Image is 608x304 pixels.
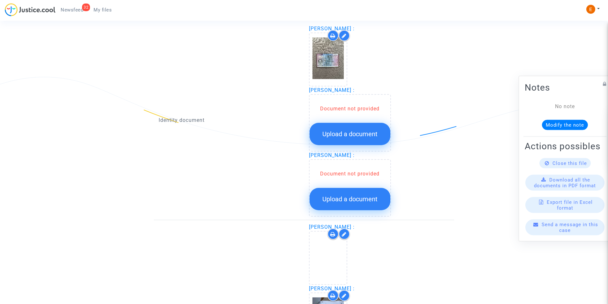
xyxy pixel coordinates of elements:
[542,221,598,233] span: Send a message in this case
[542,120,588,130] button: Modify the note
[94,7,112,13] span: My files
[159,116,299,124] p: Identity document
[309,224,355,230] span: [PERSON_NAME] :
[534,102,596,110] div: No note
[547,199,593,211] span: Export file in Excel format
[310,123,390,145] button: Upload a document
[309,285,355,292] span: [PERSON_NAME] :
[82,4,90,11] div: 32
[525,82,605,93] h2: Notes
[525,140,605,152] h2: Actions possibles
[309,26,355,32] span: [PERSON_NAME] :
[322,130,378,138] span: Upload a document
[61,7,83,13] span: Newsfeed
[309,152,355,158] span: [PERSON_NAME] :
[309,87,355,93] span: [PERSON_NAME] :
[310,105,390,113] div: Document not provided
[586,5,595,14] img: ACg8ocIeiFvHKe4dA5oeRFd_CiCnuxWUEc1A2wYhRJE3TTWt=s96-c
[534,177,596,188] span: Download all the documents in PDF format
[310,170,390,178] div: Document not provided
[322,195,378,203] span: Upload a document
[310,188,390,210] button: Upload a document
[56,5,88,15] a: 32Newsfeed
[5,3,56,16] img: jc-logo.svg
[552,160,587,166] span: Close this file
[88,5,117,15] a: My files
